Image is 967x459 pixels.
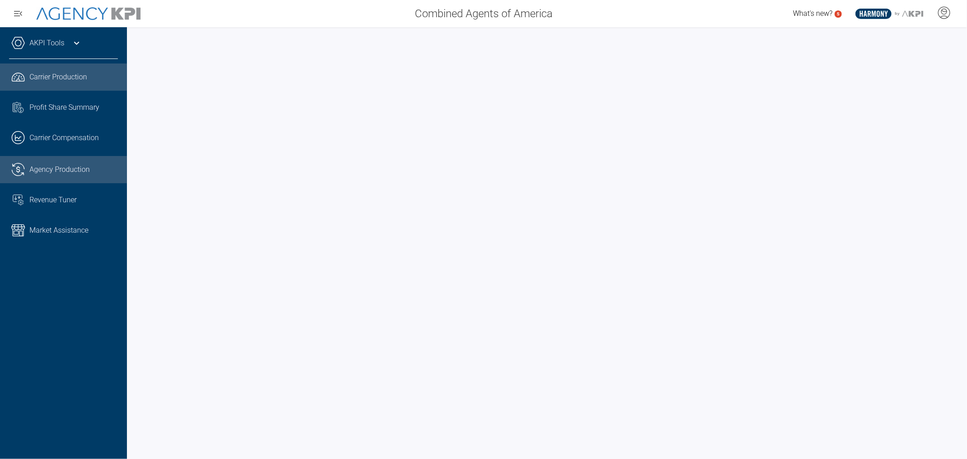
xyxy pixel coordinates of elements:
span: Market Assistance [29,225,88,236]
a: 5 [835,10,842,18]
text: 5 [837,11,840,16]
span: What's new? [793,9,832,18]
a: AKPI Tools [29,38,64,49]
span: Carrier Compensation [29,132,99,143]
span: Profit Share Summary [29,102,99,113]
span: Combined Agents of America [415,5,553,22]
span: Agency Production [29,164,90,175]
img: AgencyKPI [36,7,141,20]
span: Revenue Tuner [29,195,77,205]
span: Carrier Production [29,72,87,83]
